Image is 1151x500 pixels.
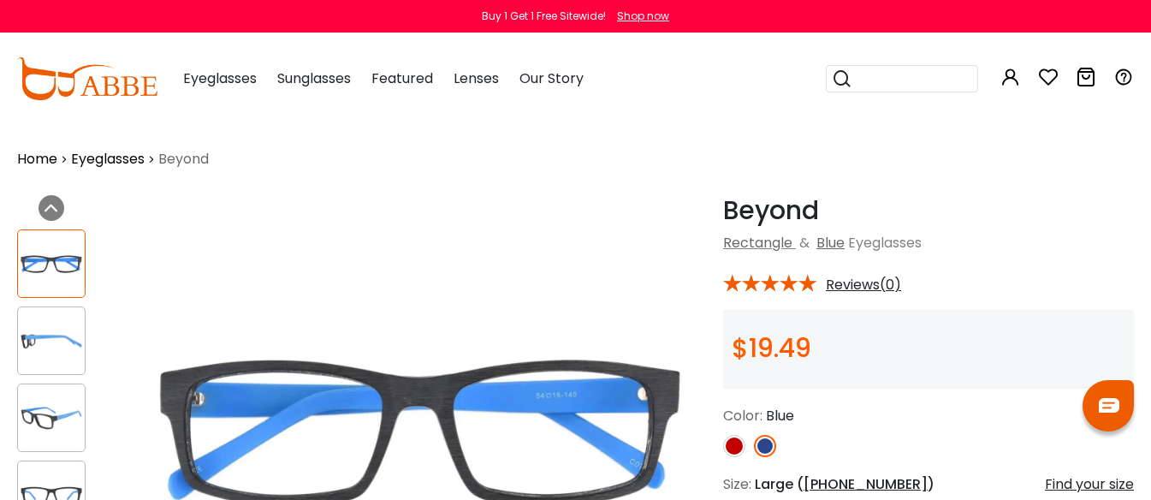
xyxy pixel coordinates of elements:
span: Reviews(0) [826,277,901,293]
img: Beyond Blue TR Eyeglasses , UniversalBridgeFit Frames from ABBE Glasses [18,402,85,435]
span: Large ( ) [755,474,934,494]
span: Featured [371,68,433,88]
h1: Beyond [723,195,1134,226]
span: Size: [723,474,751,494]
span: Eyeglasses [183,68,257,88]
span: Sunglasses [277,68,351,88]
span: [PHONE_NUMBER] [804,474,928,494]
img: abbeglasses.com [17,57,157,100]
span: $19.49 [732,330,811,366]
img: Beyond Blue TR Eyeglasses , UniversalBridgeFit Frames from ABBE Glasses [18,324,85,358]
a: Eyeglasses [71,149,145,170]
img: chat [1099,398,1119,413]
span: Blue [766,406,794,426]
div: Buy 1 Get 1 Free Sitewide! [482,9,606,24]
span: Eyeglasses [848,233,922,253]
span: Beyond [158,149,209,170]
a: Rectangle [723,233,792,253]
img: Beyond Blue TR Eyeglasses , UniversalBridgeFit Frames from ABBE Glasses [18,247,85,281]
a: Shop now [608,9,669,23]
div: Shop now [617,9,669,24]
span: Lenses [454,68,499,88]
span: & [796,233,813,253]
a: Blue [816,233,845,253]
span: Our Story [519,68,584,88]
div: Find your size [1045,474,1134,495]
span: Color: [723,406,762,426]
a: Home [17,149,57,170]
